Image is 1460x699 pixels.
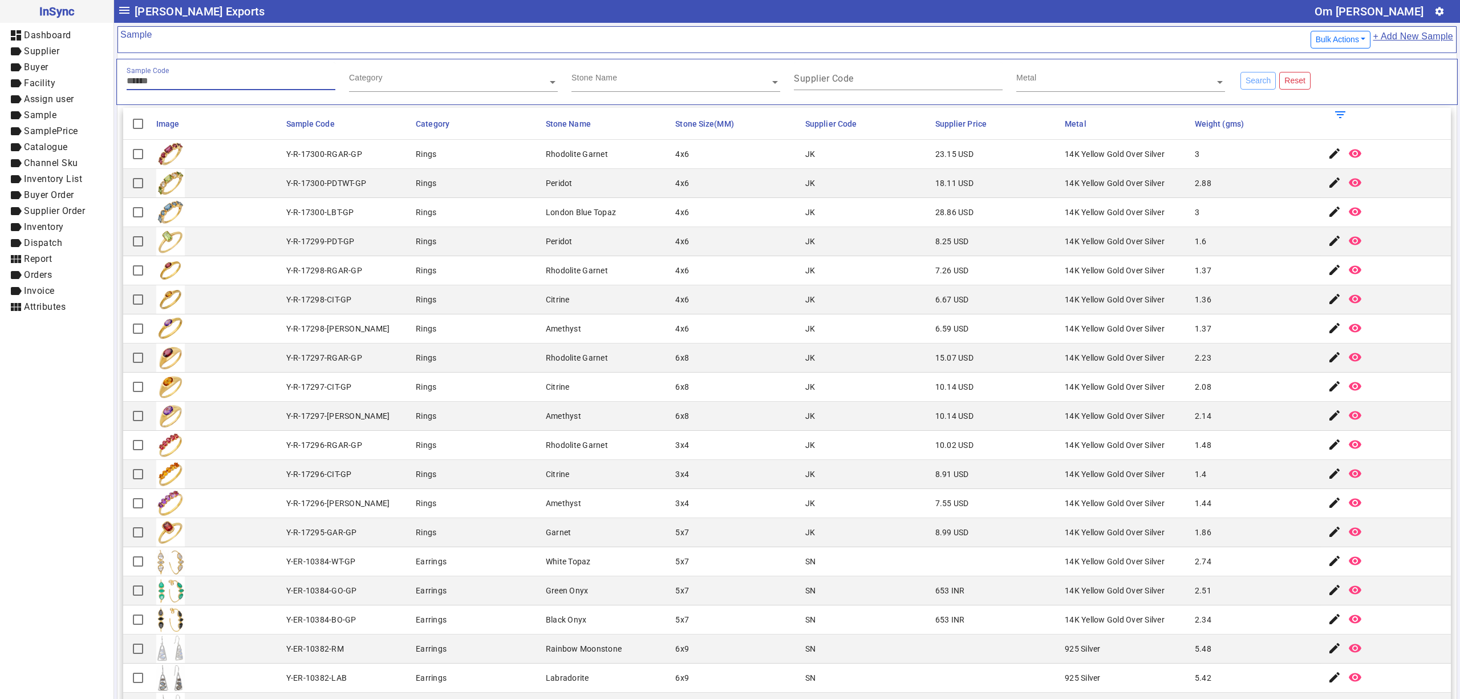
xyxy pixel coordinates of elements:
mat-icon: filter_list [1333,108,1347,122]
div: Rings [416,177,436,189]
div: 2.74 [1195,556,1211,567]
div: 653 INR [935,585,965,596]
div: Black Onyx [546,614,587,625]
div: 653 INR [935,614,965,625]
div: 4x6 [675,207,689,218]
div: JK [805,294,816,305]
span: Facility [24,78,55,88]
div: JK [805,439,816,451]
mat-icon: remove_red_eye [1348,641,1362,655]
img: a9b1b186-cacc-4dfb-8696-6943e0d799cb [156,256,185,285]
span: Image [156,119,180,128]
div: London Blue Topaz [546,207,616,218]
div: 14K Yellow Gold Over Silver [1065,585,1165,596]
div: Rings [416,410,436,422]
mat-icon: edit [1328,292,1341,306]
mat-icon: remove_red_eye [1348,670,1362,684]
mat-icon: view_module [9,252,23,266]
mat-icon: remove_red_eye [1348,612,1362,626]
img: 8d7ee215-e0e6-4d5d-bc25-64052968ded7 [156,169,185,197]
img: e4e2691a-19c6-41a3-a28d-127e702a237e [156,460,185,488]
div: 3x4 [675,439,689,451]
div: 14K Yellow Gold Over Silver [1065,265,1165,276]
mat-icon: edit [1328,321,1341,335]
div: Y-R-17298-[PERSON_NAME] [286,323,390,334]
mat-icon: remove_red_eye [1348,438,1362,451]
div: JK [805,148,816,160]
div: JK [805,410,816,422]
div: Y-ER-10384-GO-GP [286,585,357,596]
mat-icon: edit [1328,263,1341,277]
span: Report [24,253,52,264]
mat-icon: remove_red_eye [1348,496,1362,510]
img: 05937099-ddf3-4c7e-a13c-68eedc1bdfe3 [156,140,185,168]
mat-icon: view_module [9,300,23,314]
div: 6x9 [675,672,689,684]
img: be75fe73-d159-4263-96d8-9b723600139c [156,576,185,605]
mat-icon: label [9,76,23,90]
span: Sample Code [286,119,335,128]
div: Y-R-17296-CIT-GP [286,468,352,480]
div: 18.11 USD [935,177,974,189]
button: Bulk Actions [1311,31,1371,49]
div: Rings [416,323,436,334]
span: Supplier [24,46,59,56]
span: Supplier Code [805,119,857,128]
mat-icon: edit [1328,612,1341,626]
span: Supplier Price [935,119,987,128]
div: SN [805,614,816,625]
div: Citrine [546,294,570,305]
div: Earrings [416,672,447,684]
div: JK [805,265,816,276]
img: 6b33a039-b376-4f09-8191-9e6e7e61375c [156,635,185,663]
mat-icon: label [9,92,23,106]
img: 2c84c3a2-52c7-44d3-8447-bf516259f76d [156,402,185,430]
div: 14K Yellow Gold Over Silver [1065,352,1165,363]
div: 2.88 [1195,177,1211,189]
div: 4x6 [675,323,689,334]
button: Reset [1279,72,1311,90]
div: 1.86 [1195,527,1211,538]
img: ebbf0414-6db7-41e8-80ab-5114ed00d242 [156,198,185,227]
div: 5x7 [675,585,689,596]
div: 6x8 [675,352,689,363]
mat-icon: remove_red_eye [1348,409,1362,422]
mat-icon: edit [1328,176,1341,189]
img: 974c1176-5aac-4057-9f35-a551928110d7 [156,285,185,314]
div: Labradorite [546,672,589,684]
div: Earrings [416,585,447,596]
div: 2.34 [1195,614,1211,625]
div: Y-R-17299-PDT-GP [286,236,355,247]
div: SN [805,672,816,684]
div: Y-R-17300-LBT-GP [286,207,354,218]
div: JK [805,527,816,538]
div: 1.6 [1195,236,1207,247]
mat-icon: edit [1328,525,1341,539]
div: Rings [416,498,436,509]
div: Y-R-17300-RGAR-GP [286,148,362,160]
mat-icon: label [9,140,23,154]
span: [PERSON_NAME] Exports [135,2,265,21]
div: 8.25 USD [935,236,969,247]
mat-icon: remove_red_eye [1348,234,1362,248]
div: Rings [416,381,436,393]
span: InSync [9,2,104,21]
div: Rings [416,294,436,305]
div: Rings [416,236,436,247]
div: Y-R-17297-CIT-GP [286,381,352,393]
mat-icon: label [9,60,23,74]
div: 14K Yellow Gold Over Silver [1065,556,1165,567]
mat-icon: label [9,268,23,282]
img: ac09c24b-ed04-4998-ad24-c0136c8e1e00 [156,431,185,459]
mat-icon: edit [1328,379,1341,393]
div: Green Onyx [546,585,589,596]
div: 4x6 [675,294,689,305]
div: SN [805,585,816,596]
div: Rings [416,148,436,160]
span: Channel Sku [24,157,78,168]
div: 2.08 [1195,381,1211,393]
div: 8.91 USD [935,468,969,480]
div: Y-ER-10384-WT-GP [286,556,356,567]
div: 10.14 USD [935,410,974,422]
span: Dispatch [24,237,62,248]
